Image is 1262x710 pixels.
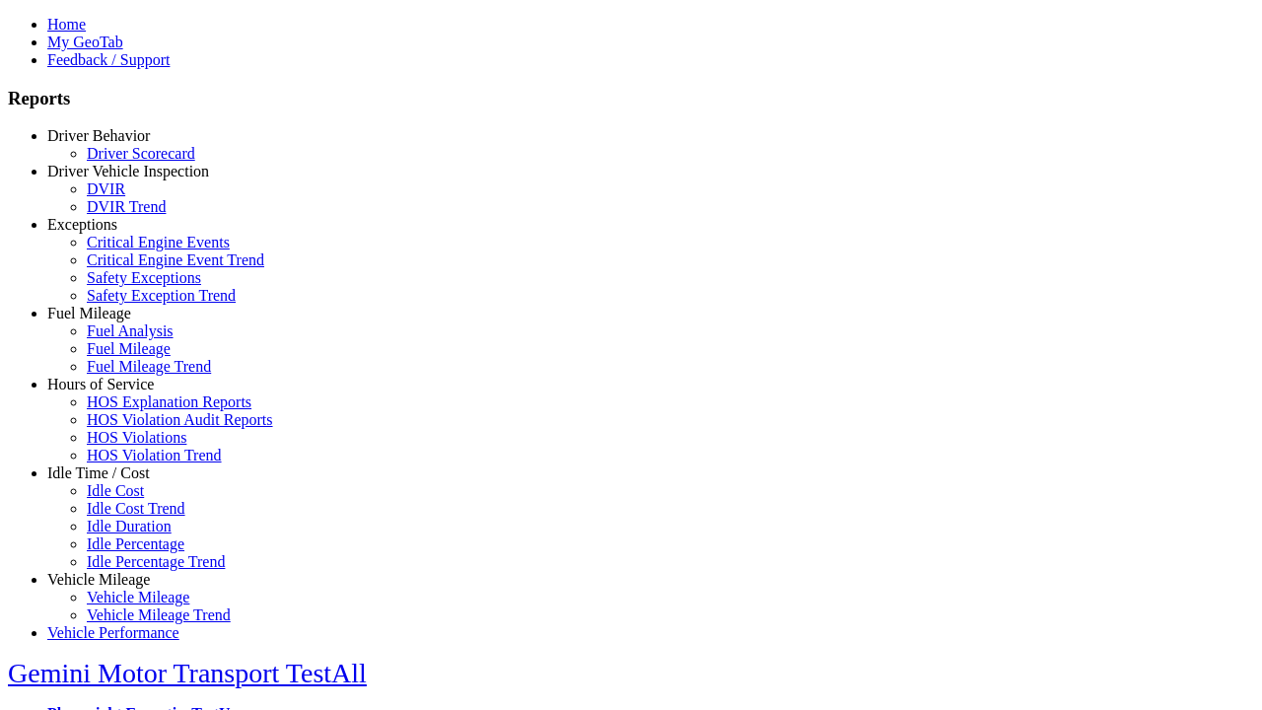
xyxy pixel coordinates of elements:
[87,358,211,375] a: Fuel Mileage Trend
[87,234,230,250] a: Critical Engine Events
[47,34,123,50] a: My GeoTab
[87,145,195,162] a: Driver Scorecard
[87,518,172,534] a: Idle Duration
[47,216,117,233] a: Exceptions
[47,571,150,588] a: Vehicle Mileage
[47,376,154,392] a: Hours of Service
[87,411,273,428] a: HOS Violation Audit Reports
[8,88,1254,109] h3: Reports
[47,127,150,144] a: Driver Behavior
[87,482,144,499] a: Idle Cost
[47,16,86,33] a: Home
[87,340,171,357] a: Fuel Mileage
[87,251,264,268] a: Critical Engine Event Trend
[47,51,170,68] a: Feedback / Support
[87,447,222,463] a: HOS Violation Trend
[87,198,166,215] a: DVIR Trend
[87,180,125,197] a: DVIR
[47,464,150,481] a: Idle Time / Cost
[87,500,185,517] a: Idle Cost Trend
[87,287,236,304] a: Safety Exception Trend
[87,429,186,446] a: HOS Violations
[47,163,209,179] a: Driver Vehicle Inspection
[47,624,179,641] a: Vehicle Performance
[87,393,251,410] a: HOS Explanation Reports
[87,322,174,339] a: Fuel Analysis
[87,269,201,286] a: Safety Exceptions
[87,606,231,623] a: Vehicle Mileage Trend
[87,553,225,570] a: Idle Percentage Trend
[8,658,367,688] a: Gemini Motor Transport TestAll
[47,305,131,321] a: Fuel Mileage
[87,589,189,605] a: Vehicle Mileage
[87,535,184,552] a: Idle Percentage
